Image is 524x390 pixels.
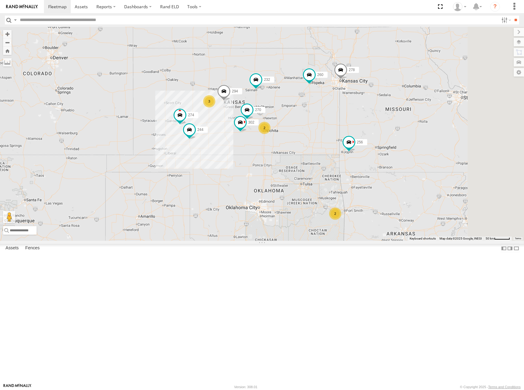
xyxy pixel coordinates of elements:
[2,244,22,253] label: Assets
[507,244,513,253] label: Dock Summary Table to the Right
[490,2,500,12] i: ?
[234,385,257,389] div: Version: 308.01
[258,122,271,134] div: 2
[329,208,341,220] div: 2
[6,5,38,9] img: rand-logo.svg
[3,47,12,55] button: Zoom Home
[440,237,482,240] span: Map data ©2025 Google, INEGI
[484,237,512,241] button: Map Scale: 50 km per 48 pixels
[357,140,363,144] span: 256
[232,89,238,93] span: 294
[22,244,43,253] label: Fences
[203,95,215,107] div: 3
[515,237,521,240] a: Terms (opens in new tab)
[3,30,12,38] button: Zoom in
[248,120,254,125] span: 302
[188,113,194,117] span: 274
[13,16,18,24] label: Search Query
[499,16,512,24] label: Search Filter Options
[3,58,12,67] label: Measure
[255,107,261,112] span: 270
[501,244,507,253] label: Dock Summary Table to the Left
[3,38,12,47] button: Zoom out
[349,67,355,72] span: 278
[451,2,468,11] div: Shane Miller
[460,385,521,389] div: © Copyright 2025 -
[514,68,524,77] label: Map Settings
[3,384,31,390] a: Visit our Website
[197,127,203,132] span: 244
[410,237,436,241] button: Keyboard shortcuts
[317,73,323,77] span: 260
[513,244,519,253] label: Hide Summary Table
[486,237,494,240] span: 50 km
[264,78,270,82] span: 232
[488,385,521,389] a: Terms and Conditions
[3,211,15,223] button: Drag Pegman onto the map to open Street View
